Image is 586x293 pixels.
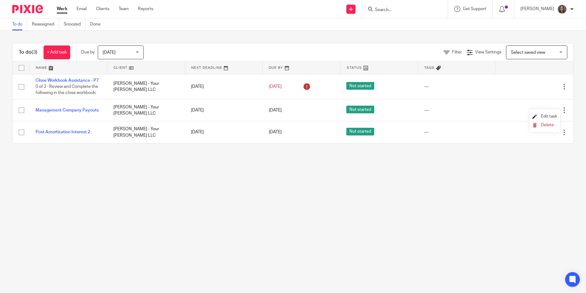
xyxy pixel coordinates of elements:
a: Edit task [532,114,557,119]
span: [DATE] [269,108,282,112]
a: Post Amortization Interest 2 [36,130,90,134]
span: (3) [32,50,37,55]
a: To do [12,18,27,30]
img: Pixie [12,5,43,13]
button: Delete [532,123,557,128]
span: Edit task [541,114,557,119]
a: Work [57,6,67,12]
span: Not started [346,82,374,90]
span: 0 of 2 · Review and Complete the following in the close workbook: [36,84,98,95]
a: Management Company Payouts [36,108,99,112]
input: Search [374,7,429,13]
div: --- [424,107,490,113]
img: 20240425_114559.jpg [557,4,567,14]
span: Filter [452,50,462,54]
span: View Settings [475,50,501,54]
a: Team [119,6,129,12]
span: Delete [541,123,554,127]
td: [PERSON_NAME] - Your [PERSON_NAME] LLC [107,99,185,121]
span: [DATE] [269,130,282,135]
td: [DATE] [185,74,263,99]
span: [DATE] [103,50,116,55]
div: --- [424,129,490,135]
a: Close Workbook Assistance - P7 [36,78,99,83]
span: Not started [346,106,374,113]
a: Snoozed [64,18,86,30]
div: --- [424,84,490,90]
span: Tags [424,66,435,69]
a: Reassigned [32,18,59,30]
td: [DATE] [185,99,263,121]
a: Reports [138,6,153,12]
span: Get Support [463,7,486,11]
a: Clients [96,6,109,12]
span: Not started [346,128,374,135]
span: [DATE] [269,84,282,89]
span: Select saved view [511,50,545,55]
a: + Add task [44,45,70,59]
p: [PERSON_NAME] [520,6,554,12]
td: [DATE] [185,121,263,143]
a: Email [77,6,87,12]
a: Done [90,18,105,30]
p: Due by [81,49,95,55]
h1: To do [19,49,37,56]
td: [PERSON_NAME] - Your [PERSON_NAME] LLC [107,74,185,99]
td: [PERSON_NAME] - Your [PERSON_NAME] LLC [107,121,185,143]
